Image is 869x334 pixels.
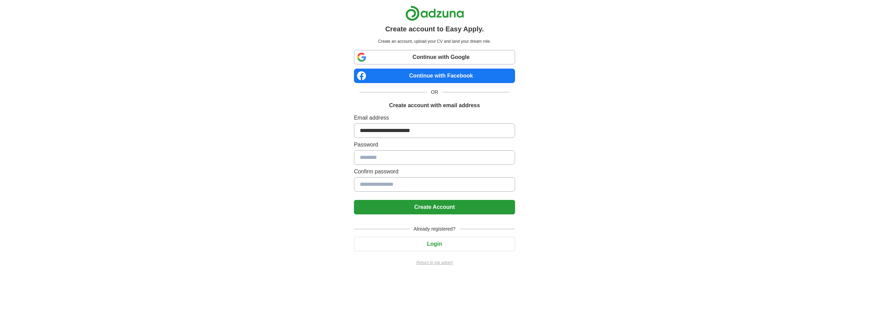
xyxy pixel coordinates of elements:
a: Return to job advert [354,260,515,266]
h1: Create account with email address [389,101,480,110]
p: Create an account, upload your CV and land your dream role. [355,38,514,44]
span: OR [427,89,442,96]
a: Login [354,241,515,247]
label: Email address [354,114,515,122]
label: Password [354,141,515,149]
a: Continue with Google [354,50,515,64]
img: Adzuna logo [405,6,464,21]
h1: Create account to Easy Apply. [385,24,484,34]
button: Create Account [354,200,515,214]
a: Continue with Facebook [354,69,515,83]
label: Confirm password [354,168,515,176]
button: Login [354,237,515,251]
span: Already registered? [409,225,460,233]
